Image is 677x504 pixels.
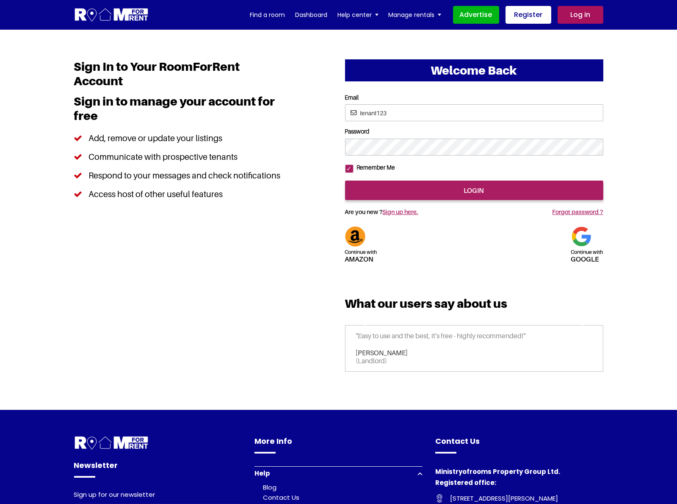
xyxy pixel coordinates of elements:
label: Sign up for our newsletter [74,491,155,501]
li: Respond to your messages and check notifications [74,166,287,185]
h5: Amazon [345,247,377,262]
input: Email [345,104,603,121]
a: Find a room [250,8,285,21]
input: login [345,181,603,200]
a: Log in [558,6,603,24]
a: Blog [263,483,276,492]
a: Continue withAmazon [345,231,377,262]
label: Password [345,128,603,135]
a: Contact Us [263,493,299,502]
img: Room For Rent [435,494,444,503]
h4: Ministryofrooms Property Group Ltd. Registered office: [435,466,603,493]
h5: Are you new ? [345,200,490,220]
h5: google [571,247,603,262]
a: Continue withgoogle [571,231,603,262]
span: Continue with [571,249,603,256]
a: Manage rentals [389,8,441,21]
a: Sign up here. [383,208,418,215]
h6: [PERSON_NAME] [356,349,592,357]
span: Continue with [345,249,377,256]
h1: Sign In to Your RoomForRent Account [74,59,287,94]
li: Communicate with prospective tenants [74,148,287,166]
img: Amazon [345,226,365,247]
label: Email [345,94,603,101]
li: Access host of other useful features [74,185,287,203]
h4: Newsletter [74,459,242,478]
img: Room For Rent [74,435,149,451]
a: Dashboard [296,8,328,21]
a: Advertise [453,6,499,24]
a: Register [506,6,551,24]
img: Logo for Room for Rent, featuring a welcoming design with a house icon and modern typography [74,7,149,23]
h3: What our users say about us [345,296,603,317]
img: Google [571,226,591,247]
h3: Sign in to manage your account for free [74,94,287,129]
label: Remember Me [354,164,395,171]
h4: More Info [254,435,423,454]
button: Help [254,466,423,480]
a: Forgot password ? [552,208,603,215]
p: "Easy to use and the best, it's free - highly recommended!" [356,332,592,348]
h4: Contact Us [435,435,603,454]
h2: Welcome Back [345,59,603,81]
a: Help center [338,8,379,21]
li: Add, remove or update your listings [74,129,287,148]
